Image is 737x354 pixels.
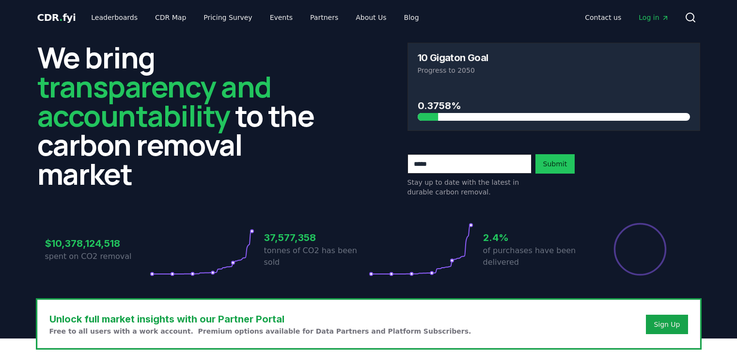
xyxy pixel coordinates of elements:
[49,326,471,336] p: Free to all users with a work account. Premium options available for Data Partners and Platform S...
[302,9,346,26] a: Partners
[83,9,426,26] nav: Main
[418,53,488,63] h3: 10 Gigaton Goal
[37,43,330,188] h2: We bring to the carbon removal market
[408,177,532,197] p: Stay up to date with the latest in durable carbon removal.
[577,9,676,26] nav: Main
[196,9,260,26] a: Pricing Survey
[396,9,427,26] a: Blog
[418,98,690,113] h3: 0.3758%
[37,12,76,23] span: CDR fyi
[59,12,63,23] span: .
[45,251,150,262] p: spent on CO2 removal
[147,9,194,26] a: CDR Map
[483,245,588,268] p: of purchases have been delivered
[264,245,369,268] p: tonnes of CO2 has been sold
[646,315,688,334] button: Sign Up
[418,65,690,75] p: Progress to 2050
[654,320,680,329] a: Sign Up
[45,236,150,251] h3: $10,378,124,518
[535,154,575,174] button: Submit
[49,312,471,326] h3: Unlock full market insights with our Partner Portal
[37,11,76,24] a: CDR.fyi
[264,230,369,245] h3: 37,577,358
[613,222,667,276] div: Percentage of sales delivered
[37,66,271,135] span: transparency and accountability
[483,230,588,245] h3: 2.4%
[639,13,669,22] span: Log in
[631,9,676,26] a: Log in
[83,9,145,26] a: Leaderboards
[348,9,394,26] a: About Us
[262,9,300,26] a: Events
[577,9,629,26] a: Contact us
